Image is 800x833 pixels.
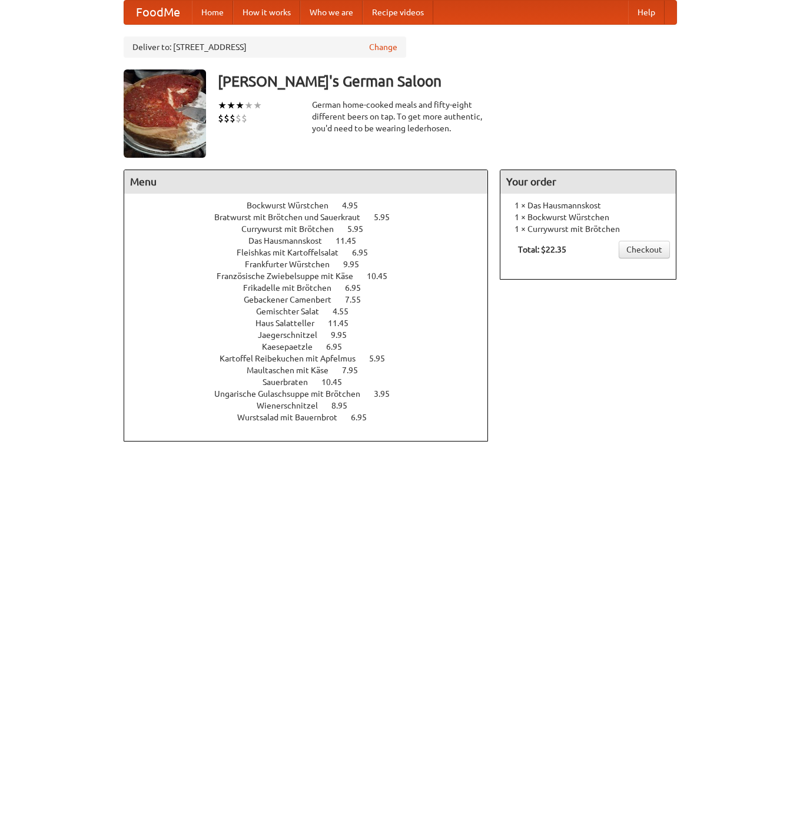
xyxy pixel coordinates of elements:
span: Frankfurter Würstchen [245,260,341,269]
span: 9.95 [331,330,358,340]
span: Haus Salatteller [255,318,326,328]
a: Gebackener Camenbert 7.55 [244,295,383,304]
h4: Menu [124,170,488,194]
a: Bockwurst Würstchen 4.95 [247,201,380,210]
li: $ [235,112,241,125]
span: 11.45 [328,318,360,328]
span: Bratwurst mit Brötchen und Sauerkraut [214,213,372,222]
div: German home-cooked meals and fifty-eight different beers on tap. To get more authentic, you'd nee... [312,99,489,134]
a: Change [369,41,397,53]
span: Fleishkas mit Kartoffelsalat [237,248,350,257]
span: Wurstsalad mit Bauernbrot [237,413,349,422]
li: $ [224,112,230,125]
span: Frikadelle mit Brötchen [243,283,343,293]
span: 6.95 [345,283,373,293]
a: Haus Salatteller 11.45 [255,318,370,328]
span: 7.55 [345,295,373,304]
img: angular.jpg [124,69,206,158]
li: $ [218,112,224,125]
a: Maultaschen mit Käse 7.95 [247,366,380,375]
span: Currywurst mit Brötchen [241,224,346,234]
span: 6.95 [352,248,380,257]
span: 8.95 [331,401,359,410]
li: $ [230,112,235,125]
span: 5.95 [369,354,397,363]
a: Help [628,1,665,24]
a: Wienerschnitzel 8.95 [257,401,369,410]
a: Frikadelle mit Brötchen 6.95 [243,283,383,293]
a: Frankfurter Würstchen 9.95 [245,260,381,269]
span: 5.95 [374,213,401,222]
span: 10.45 [321,377,354,387]
h4: Your order [500,170,676,194]
span: Kaesepaetzle [262,342,324,351]
span: Das Hausmannskost [248,236,334,245]
a: Das Hausmannskost 11.45 [248,236,378,245]
span: Sauerbraten [263,377,320,387]
a: How it works [233,1,300,24]
a: FoodMe [124,1,192,24]
span: 10.45 [367,271,399,281]
a: Fleishkas mit Kartoffelsalat 6.95 [237,248,390,257]
a: Ungarische Gulaschsuppe mit Brötchen 3.95 [214,389,411,399]
span: Bockwurst Würstchen [247,201,340,210]
a: Checkout [619,241,670,258]
li: ★ [235,99,244,112]
div: Deliver to: [STREET_ADDRESS] [124,36,406,58]
a: Französische Zwiebelsuppe mit Käse 10.45 [217,271,409,281]
a: Recipe videos [363,1,433,24]
li: $ [241,112,247,125]
a: Jaegerschnitzel 9.95 [258,330,369,340]
span: 4.95 [342,201,370,210]
b: Total: $22.35 [518,245,566,254]
a: Wurstsalad mit Bauernbrot 6.95 [237,413,389,422]
span: 6.95 [351,413,379,422]
a: Sauerbraten 10.45 [263,377,364,387]
li: ★ [227,99,235,112]
span: 9.95 [343,260,371,269]
a: Home [192,1,233,24]
li: ★ [244,99,253,112]
li: 1 × Das Hausmannskost [506,200,670,211]
span: Kartoffel Reibekuchen mit Apfelmus [220,354,367,363]
span: 5.95 [347,224,375,234]
span: Ungarische Gulaschsuppe mit Brötchen [214,389,372,399]
a: Currywurst mit Brötchen 5.95 [241,224,385,234]
span: 4.55 [333,307,360,316]
span: 6.95 [326,342,354,351]
span: Gemischter Salat [256,307,331,316]
span: Jaegerschnitzel [258,330,329,340]
a: Kaesepaetzle 6.95 [262,342,364,351]
span: Gebackener Camenbert [244,295,343,304]
li: ★ [218,99,227,112]
span: Wienerschnitzel [257,401,330,410]
span: Französische Zwiebelsuppe mit Käse [217,271,365,281]
span: 3.95 [374,389,401,399]
li: 1 × Currywurst mit Brötchen [506,223,670,235]
a: Kartoffel Reibekuchen mit Apfelmus 5.95 [220,354,407,363]
a: Bratwurst mit Brötchen und Sauerkraut 5.95 [214,213,411,222]
span: 11.45 [336,236,368,245]
h3: [PERSON_NAME]'s German Saloon [218,69,677,93]
a: Gemischter Salat 4.55 [256,307,370,316]
li: 1 × Bockwurst Würstchen [506,211,670,223]
span: Maultaschen mit Käse [247,366,340,375]
a: Who we are [300,1,363,24]
li: ★ [253,99,262,112]
span: 7.95 [342,366,370,375]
